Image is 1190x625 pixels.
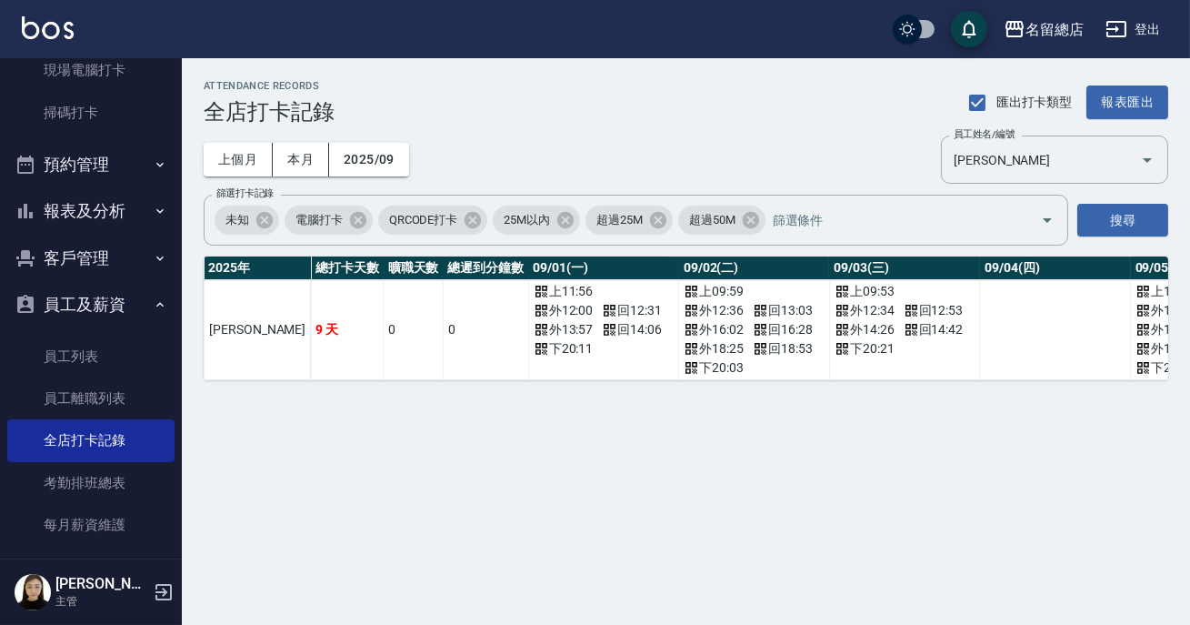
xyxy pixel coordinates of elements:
[55,593,148,610] p: 主管
[904,301,964,320] span: 回 12:53
[329,143,409,176] button: 2025/09
[534,320,594,339] span: 外 13:57
[443,280,528,380] td: 0
[215,211,260,229] span: 未知
[528,257,679,280] th: 09/01(一)
[996,11,1091,48] button: 名留總店
[1077,204,1168,237] button: 搜尋
[22,16,74,39] img: Logo
[534,282,675,301] div: 上 11:56
[215,206,279,235] div: 未知
[602,320,662,339] span: 回 14:06
[378,211,469,229] span: QRCODE打卡
[753,339,813,358] span: 回 18:53
[216,186,274,200] label: 篩選打卡記錄
[55,575,148,593] h5: [PERSON_NAME]
[835,339,975,358] div: 下 20:21
[311,257,384,280] th: 總打卡天數
[7,462,175,504] a: 考勤排班總表
[443,257,528,280] th: 總遲到分鐘數
[684,320,744,339] span: 外 16:02
[285,206,373,235] div: 電腦打卡
[835,320,895,339] span: 外 14:26
[7,546,175,588] a: 薪資條
[285,211,354,229] span: 電腦打卡
[684,339,744,358] span: 外 18:25
[384,280,444,380] td: 0
[954,127,1015,141] label: 員工姓名/編號
[1025,18,1084,41] div: 名留總店
[1133,146,1162,175] button: Open
[7,419,175,461] a: 全店打卡記錄
[205,257,311,280] th: 2025 年
[585,211,654,229] span: 超過25M
[753,301,813,320] span: 回 13:03
[679,257,830,280] th: 09/02(二)
[829,257,980,280] th: 09/03(三)
[1033,206,1062,235] button: Open
[768,205,1009,237] input: 篩選條件
[534,301,594,320] span: 外 12:00
[585,206,673,235] div: 超過25M
[384,257,444,280] th: 曠職天數
[204,80,335,92] h2: ATTENDANCE RECORDS
[996,93,1073,112] span: 匯出打卡類型
[7,92,175,134] a: 掃碼打卡
[684,301,744,320] span: 外 12:36
[7,378,175,419] a: 員工離職列表
[205,280,311,380] td: [PERSON_NAME]
[493,211,561,229] span: 25M以內
[835,301,895,320] span: 外 12:34
[204,99,335,125] h3: 全店打卡記錄
[7,281,175,328] button: 員工及薪資
[7,141,175,188] button: 預約管理
[493,206,580,235] div: 25M以內
[15,574,51,610] img: Person
[7,187,175,235] button: 報表及分析
[7,504,175,546] a: 每月薪資維護
[534,339,675,358] div: 下 20:11
[1086,86,1168,119] button: 報表匯出
[980,257,1131,280] th: 09/04(四)
[7,235,175,282] button: 客戶管理
[1098,13,1168,46] button: 登出
[273,143,329,176] button: 本月
[753,320,813,339] span: 回 16:28
[678,211,746,229] span: 超過50M
[7,336,175,378] a: 員工列表
[904,320,964,339] span: 回 14:42
[311,280,384,380] td: 9 天
[951,11,987,47] button: save
[835,282,975,301] div: 上 09:53
[378,206,488,235] div: QRCODE打卡
[204,143,273,176] button: 上個月
[602,301,662,320] span: 回 12:31
[684,282,825,301] div: 上 09:59
[678,206,765,235] div: 超過50M
[7,49,175,91] a: 現場電腦打卡
[684,358,825,378] div: 下 20:03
